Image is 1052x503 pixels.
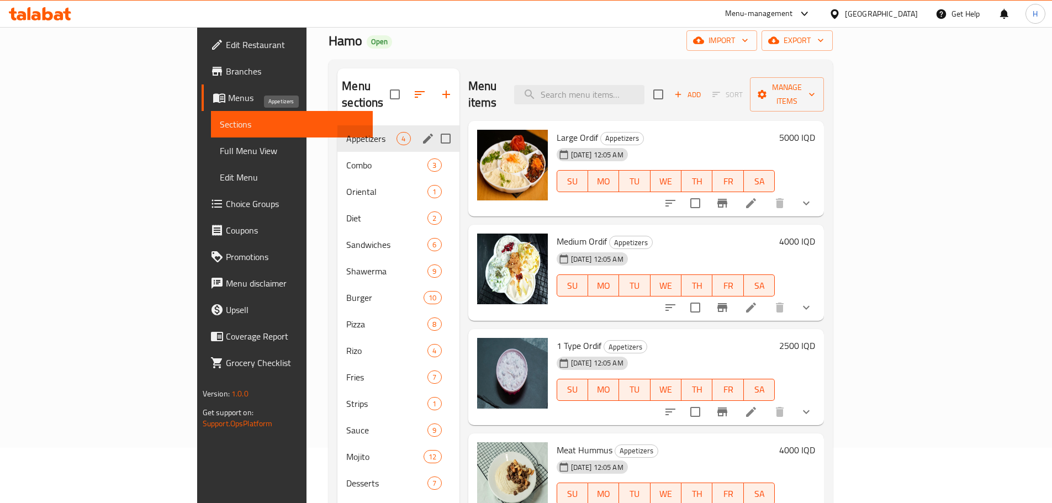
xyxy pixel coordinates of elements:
span: Select section first [705,86,750,103]
img: Large Ordif [477,130,548,200]
span: Select all sections [383,83,406,106]
div: items [427,264,441,278]
img: 1 Type Ordif [477,338,548,409]
span: TH [686,382,708,398]
span: TU [623,173,646,189]
button: MO [588,379,619,401]
span: Select section [647,83,670,106]
span: Large Ordif [557,129,598,146]
span: WE [655,278,677,294]
div: items [424,450,441,463]
a: Choice Groups [202,190,373,217]
span: SA [748,486,770,502]
span: WE [655,382,677,398]
span: Coupons [226,224,364,237]
a: Edit menu item [744,301,758,314]
div: Appetizers4edit [337,125,459,152]
span: Burger [346,291,424,304]
a: Support.OpsPlatform [203,416,273,431]
span: 10 [424,293,441,303]
span: Appetizers [604,341,647,353]
div: items [427,185,441,198]
div: Menu-management [725,7,793,20]
span: SU [562,382,584,398]
button: SA [744,379,775,401]
button: SU [557,379,588,401]
span: Medium Ordif [557,233,607,250]
div: items [427,476,441,490]
div: Fries7 [337,364,459,390]
div: Strips1 [337,390,459,417]
div: Mojito12 [337,443,459,470]
span: 1.0.0 [231,386,249,401]
a: Upsell [202,296,373,323]
div: items [427,158,441,172]
span: Choice Groups [226,197,364,210]
button: sort-choices [657,294,684,321]
span: MO [593,382,615,398]
button: MO [588,274,619,296]
span: Strips [346,397,427,410]
span: Fries [346,370,427,384]
button: WE [651,274,681,296]
span: Edit Restaurant [226,38,364,51]
button: Manage items [750,77,824,112]
span: Menu disclaimer [226,277,364,290]
button: FR [712,170,743,192]
div: Open [367,35,392,49]
div: Desserts [346,476,427,490]
span: H [1033,8,1038,20]
div: Oriental1 [337,178,459,205]
span: 7 [428,478,441,489]
h6: 2500 IQD [779,338,815,353]
input: search [514,85,644,104]
span: Get support on: [203,405,253,420]
div: Appetizers [600,132,644,145]
div: Rizo4 [337,337,459,364]
span: Oriental [346,185,427,198]
span: 1 [428,399,441,409]
span: WE [655,486,677,502]
a: Coupons [202,217,373,243]
div: Sauce [346,423,427,437]
span: FR [717,486,739,502]
a: Full Menu View [211,137,373,164]
div: items [397,132,410,145]
span: MO [593,278,615,294]
svg: Show Choices [800,197,813,210]
span: [DATE] 12:05 AM [567,462,628,473]
a: Coverage Report [202,323,373,350]
span: Promotions [226,250,364,263]
button: TU [619,379,650,401]
span: SU [562,278,584,294]
button: FR [712,379,743,401]
button: SA [744,274,775,296]
div: items [427,238,441,251]
span: Branches [226,65,364,78]
span: Edit Menu [220,171,364,184]
button: WE [651,170,681,192]
div: Diet2 [337,205,459,231]
a: Menus [202,84,373,111]
div: items [427,344,441,357]
button: Branch-specific-item [709,399,736,425]
button: import [686,30,757,51]
button: TU [619,274,650,296]
span: [DATE] 12:05 AM [567,150,628,160]
span: 3 [428,160,441,171]
span: Grocery Checklist [226,356,364,369]
button: show more [793,294,820,321]
button: Add section [433,81,459,108]
img: Medium Ordif [477,234,548,304]
div: Pizza [346,317,427,331]
span: 4 [397,134,410,144]
button: Branch-specific-item [709,294,736,321]
button: show more [793,399,820,425]
button: WE [651,379,681,401]
span: Meat Hummus [557,442,612,458]
span: TU [623,278,646,294]
span: 8 [428,319,441,330]
button: TU [619,170,650,192]
h6: 4000 IQD [779,442,815,458]
span: 1 [428,187,441,197]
